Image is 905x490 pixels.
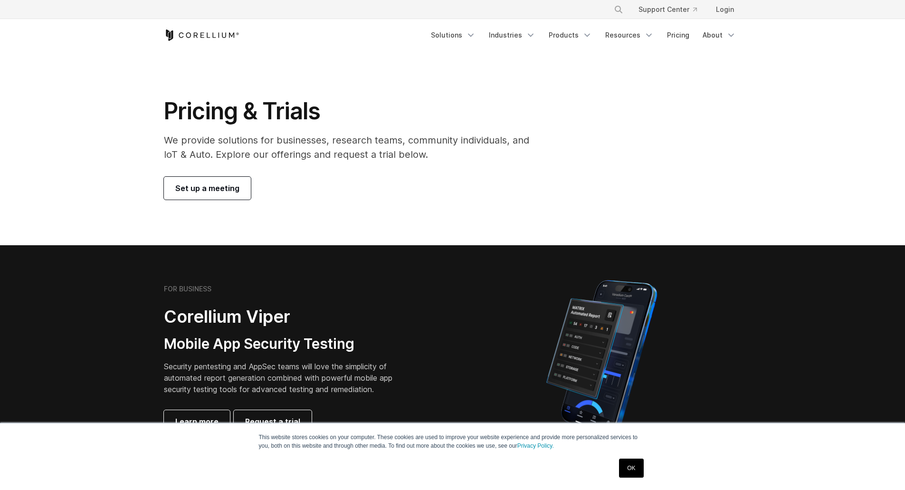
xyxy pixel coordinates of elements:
[164,29,239,41] a: Corellium Home
[164,285,211,293] h6: FOR BUSINESS
[697,27,742,44] a: About
[164,306,407,327] h2: Corellium Viper
[425,27,481,44] a: Solutions
[543,27,598,44] a: Products
[661,27,695,44] a: Pricing
[619,459,643,478] a: OK
[602,1,742,18] div: Navigation Menu
[245,416,300,427] span: Request a trial
[164,410,230,433] a: Learn more
[164,335,407,353] h3: Mobile App Security Testing
[600,27,659,44] a: Resources
[483,27,541,44] a: Industries
[517,442,554,449] a: Privacy Policy.
[164,133,543,162] p: We provide solutions for businesses, research teams, community individuals, and IoT & Auto. Explo...
[164,177,251,200] a: Set up a meeting
[425,27,742,44] div: Navigation Menu
[530,276,673,442] img: Corellium MATRIX automated report on iPhone showing app vulnerability test results across securit...
[259,433,647,450] p: This website stores cookies on your computer. These cookies are used to improve your website expe...
[175,183,239,194] span: Set up a meeting
[164,97,543,125] h1: Pricing & Trials
[234,410,312,433] a: Request a trial
[610,1,627,18] button: Search
[175,416,219,427] span: Learn more
[631,1,705,18] a: Support Center
[708,1,742,18] a: Login
[164,361,407,395] p: Security pentesting and AppSec teams will love the simplicity of automated report generation comb...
